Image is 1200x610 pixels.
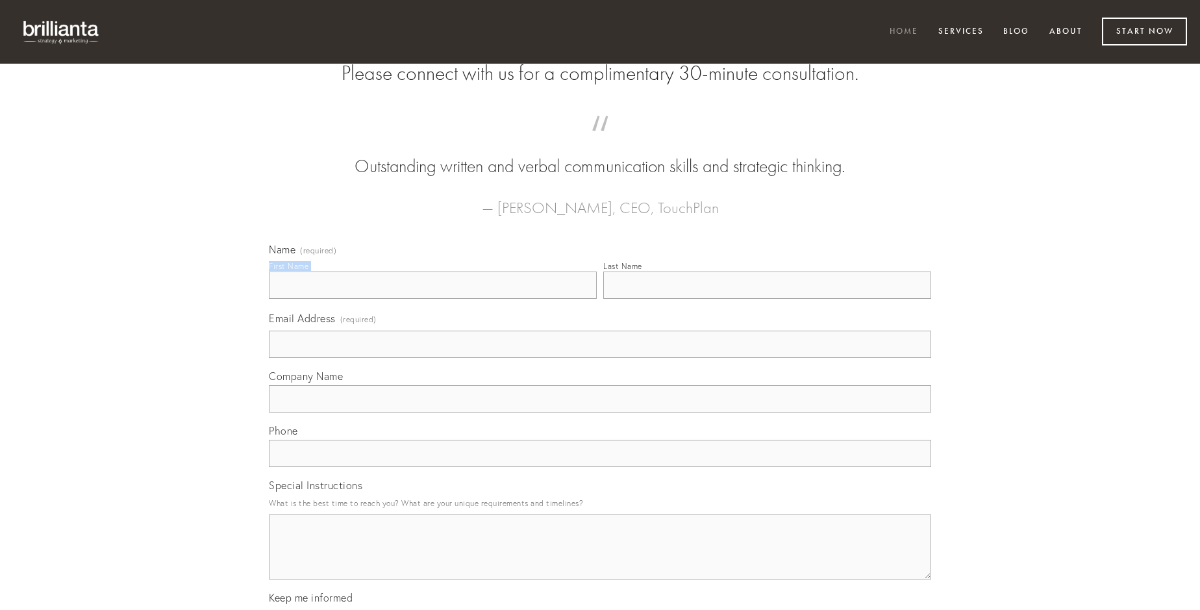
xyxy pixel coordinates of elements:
[290,129,910,154] span: “
[290,129,910,179] blockquote: Outstanding written and verbal communication skills and strategic thinking.
[269,591,353,604] span: Keep me informed
[13,13,110,51] img: brillianta - research, strategy, marketing
[930,21,992,43] a: Services
[1102,18,1187,45] a: Start Now
[995,21,1038,43] a: Blog
[1041,21,1091,43] a: About
[603,261,642,271] div: Last Name
[269,494,931,512] p: What is the best time to reach you? What are your unique requirements and timelines?
[269,479,362,492] span: Special Instructions
[269,424,298,437] span: Phone
[269,61,931,86] h2: Please connect with us for a complimentary 30-minute consultation.
[881,21,927,43] a: Home
[269,261,308,271] div: First Name
[269,312,336,325] span: Email Address
[290,179,910,221] figcaption: — [PERSON_NAME], CEO, TouchPlan
[269,243,295,256] span: Name
[340,311,377,328] span: (required)
[300,247,336,255] span: (required)
[269,370,343,383] span: Company Name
